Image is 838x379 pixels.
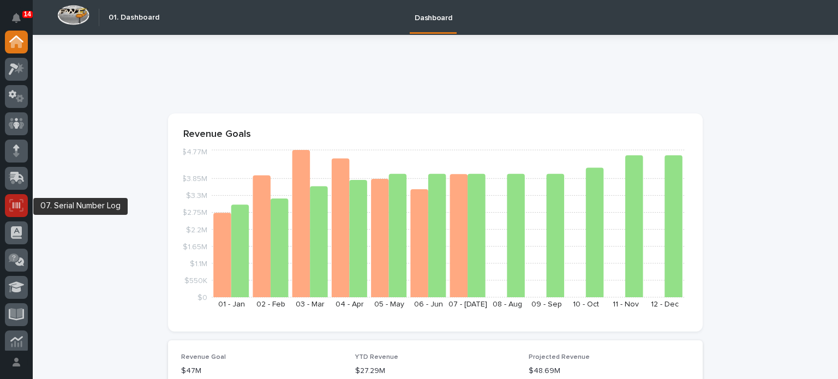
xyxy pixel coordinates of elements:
text: 06 - Jun [414,300,443,308]
tspan: $2.2M [186,226,207,233]
tspan: $3.3M [186,192,207,200]
text: 02 - Feb [256,300,285,308]
span: YTD Revenue [355,354,398,360]
tspan: $0 [197,294,207,302]
p: Revenue Goals [183,129,687,141]
p: $48.69M [529,365,690,377]
span: Projected Revenue [529,354,590,360]
tspan: $4.77M [182,148,207,156]
h2: 01. Dashboard [109,13,159,22]
text: 01 - Jan [218,300,245,308]
text: 08 - Aug [493,300,522,308]
tspan: $1.1M [190,260,207,267]
tspan: $2.75M [182,209,207,216]
p: $27.29M [355,365,516,377]
tspan: $550K [184,276,207,284]
text: 03 - Mar [296,300,325,308]
tspan: $1.65M [183,243,207,250]
text: 10 - Oct [573,300,599,308]
text: 05 - May [374,300,404,308]
span: Revenue Goal [181,354,226,360]
div: Notifications14 [14,13,28,31]
button: Notifications [5,7,28,29]
p: 14 [24,10,31,18]
text: 09 - Sep [531,300,562,308]
text: 11 - Nov [613,300,639,308]
text: 04 - Apr [336,300,364,308]
text: 07 - [DATE] [448,300,487,308]
text: 12 - Dec [651,300,679,308]
tspan: $3.85M [182,175,207,183]
p: $47M [181,365,342,377]
img: Workspace Logo [57,5,89,25]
